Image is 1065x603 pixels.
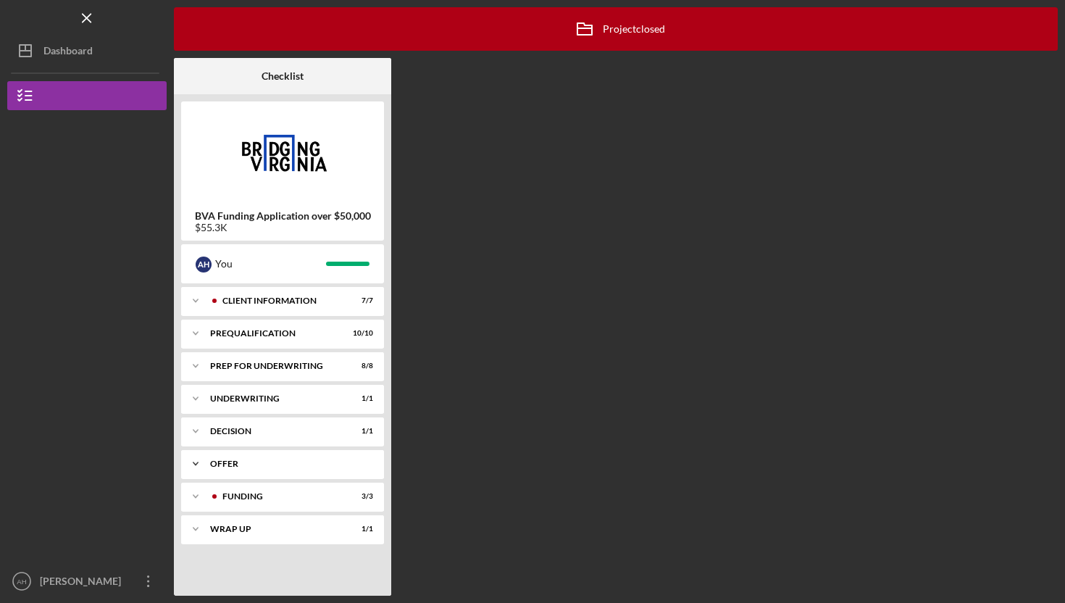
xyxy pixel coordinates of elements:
div: Underwriting [210,394,337,403]
div: 3 / 3 [347,492,373,501]
div: 8 / 8 [347,362,373,370]
button: Dashboard [7,36,167,65]
div: Prep for Underwriting [210,362,337,370]
div: A H [196,257,212,273]
div: 7 / 7 [347,296,373,305]
button: AH[PERSON_NAME] [7,567,167,596]
div: You [215,251,326,276]
div: $55.3K [195,222,371,233]
div: Offer [210,459,366,468]
div: 10 / 10 [347,329,373,338]
div: Funding [222,492,337,501]
div: Project closed [567,11,665,47]
img: Product logo [181,109,384,196]
div: Decision [210,427,337,436]
text: AH [17,578,26,586]
b: Checklist [262,70,304,82]
b: BVA Funding Application over $50,000 [195,210,371,222]
div: Wrap Up [210,525,337,533]
div: 1 / 1 [347,394,373,403]
div: Client Information [222,296,337,305]
div: Dashboard [43,36,93,69]
div: [PERSON_NAME] [36,567,130,599]
div: 1 / 1 [347,427,373,436]
div: Prequalification [210,329,337,338]
div: 1 / 1 [347,525,373,533]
